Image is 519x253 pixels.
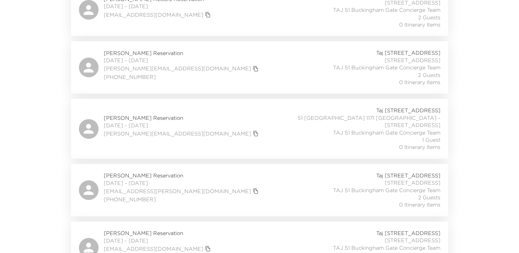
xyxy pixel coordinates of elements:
[251,129,260,138] button: copy primary member email
[104,130,251,137] a: [PERSON_NAME][EMAIL_ADDRESS][DOMAIN_NAME]
[399,201,440,208] span: 0 Itinerary Items
[104,188,251,195] a: [EMAIL_ADDRESS][PERSON_NAME][DOMAIN_NAME]
[385,179,440,186] span: [STREET_ADDRESS]
[251,64,260,73] button: copy primary member email
[104,122,260,129] span: [DATE] - [DATE]
[418,194,440,201] span: 2 Guests
[418,14,440,21] span: 2 Guests
[385,237,440,244] span: [STREET_ADDRESS]
[376,107,440,114] span: Taj [STREET_ADDRESS]
[104,196,260,203] span: [PHONE_NUMBER]
[71,41,448,94] a: [PERSON_NAME] Reservation[DATE] - [DATE][PERSON_NAME][EMAIL_ADDRESS][DOMAIN_NAME]copy primary mem...
[104,172,260,179] span: [PERSON_NAME] Reservation
[104,57,260,64] span: [DATE] - [DATE]
[333,244,440,251] span: TAJ 51 Buckingham Gate Concierge Team
[71,99,448,158] a: [PERSON_NAME] Reservation[DATE] - [DATE][PERSON_NAME][EMAIL_ADDRESS][DOMAIN_NAME]copy primary mem...
[71,164,448,216] a: [PERSON_NAME] Reservation[DATE] - [DATE][EMAIL_ADDRESS][PERSON_NAME][DOMAIN_NAME]copy primary mem...
[104,73,260,81] span: [PHONE_NUMBER]
[104,11,203,18] a: [EMAIL_ADDRESS][DOMAIN_NAME]
[399,79,440,86] span: 0 Itinerary Items
[385,57,440,64] span: [STREET_ADDRESS]
[296,114,440,129] span: 51 [GEOGRAPHIC_DATA] 1171 [GEOGRAPHIC_DATA] - [STREET_ADDRESS]
[104,65,251,72] a: [PERSON_NAME][EMAIL_ADDRESS][DOMAIN_NAME]
[203,10,213,19] button: copy primary member email
[418,71,440,79] span: 2 Guests
[399,21,440,28] span: 0 Itinerary Items
[104,3,213,10] span: [DATE] - [DATE]
[399,143,440,151] span: 0 Itinerary Items
[104,245,203,252] a: [EMAIL_ADDRESS][DOMAIN_NAME]
[251,187,260,196] button: copy primary member email
[422,136,440,143] span: 1 Guest
[376,229,440,237] span: Taj [STREET_ADDRESS]
[104,49,260,57] span: [PERSON_NAME] Reservation
[376,172,440,179] span: Taj [STREET_ADDRESS]
[104,229,213,237] span: [PERSON_NAME] Reservation
[104,114,260,121] span: [PERSON_NAME] Reservation
[104,237,213,244] span: [DATE] - [DATE]
[333,64,440,71] span: TAJ 51 Buckingham Gate Concierge Team
[376,49,440,56] span: Taj [STREET_ADDRESS]
[104,179,260,187] span: [DATE] - [DATE]
[333,187,440,194] span: TAJ 51 Buckingham Gate Concierge Team
[333,6,440,13] span: TAJ 51 Buckingham Gate Concierge Team
[333,129,440,136] span: TAJ 51 Buckingham Gate Concierge Team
